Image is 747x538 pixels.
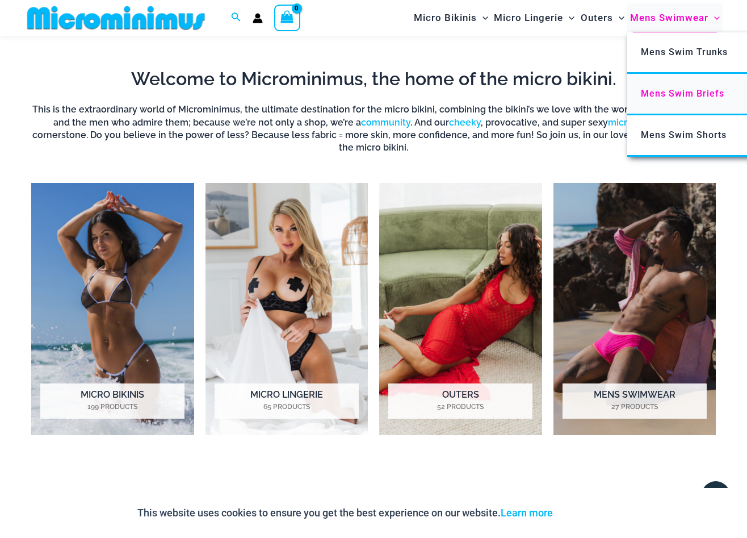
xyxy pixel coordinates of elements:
[274,5,300,31] a: View Shopping Cart, empty
[253,13,263,23] a: Account icon link
[630,3,708,32] span: Mens Swimwear
[388,383,532,419] h2: Outers
[449,117,481,128] a: cheeky
[31,103,716,155] h6: This is the extraordinary world of Microminimus, the ultimate destination for the micro bikini, c...
[563,383,707,419] h2: Mens Swimwear
[23,5,209,31] img: MM SHOP LOGO FLAT
[40,383,184,419] h2: Micro Bikinis
[608,117,663,128] a: micro bikinis
[379,183,542,435] a: Visit product category Outers
[641,47,728,57] span: Mens Swim Trunks
[641,130,727,140] span: Mens Swim Shorts
[379,183,542,435] img: Outers
[205,183,368,435] img: Micro Lingerie
[31,183,194,435] img: Micro Bikinis
[477,3,488,32] span: Menu Toggle
[231,11,241,25] a: Search icon link
[409,2,724,34] nav: Site Navigation
[137,504,553,522] p: This website uses cookies to ensure you get the best experience on our website.
[361,117,410,128] a: community
[205,183,368,435] a: Visit product category Micro Lingerie
[411,3,491,32] a: Micro BikinisMenu ToggleMenu Toggle
[613,3,624,32] span: Menu Toggle
[31,183,194,435] a: Visit product category Micro Bikinis
[578,3,627,32] a: OutersMenu ToggleMenu Toggle
[627,3,723,32] a: Mens SwimwearMenu ToggleMenu Toggle
[553,183,716,435] a: Visit product category Mens Swimwear
[491,3,577,32] a: Micro LingerieMenu ToggleMenu Toggle
[501,507,553,519] a: Learn more
[581,3,613,32] span: Outers
[388,402,532,412] mark: 52 Products
[414,3,477,32] span: Micro Bikinis
[40,402,184,412] mark: 199 Products
[641,88,724,99] span: Mens Swim Briefs
[563,402,707,412] mark: 27 Products
[553,183,716,435] img: Mens Swimwear
[494,3,563,32] span: Micro Lingerie
[708,3,720,32] span: Menu Toggle
[31,67,716,91] h2: Welcome to Microminimus, the home of the micro bikini.
[215,383,359,419] h2: Micro Lingerie
[215,402,359,412] mark: 65 Products
[561,499,610,527] button: Accept
[563,3,574,32] span: Menu Toggle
